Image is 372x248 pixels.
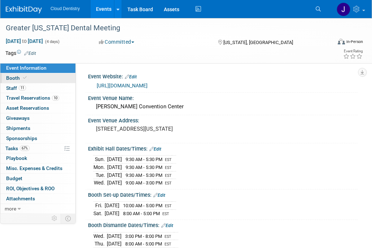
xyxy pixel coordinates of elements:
[88,93,358,102] div: Event Venue Name:
[165,234,171,239] span: EST
[19,85,26,91] span: 11
[96,38,137,45] button: Committed
[0,93,75,103] a: Travel Reservations10
[93,232,107,240] td: Wed.
[5,206,16,212] span: more
[21,38,28,44] span: to
[5,145,30,151] span: Tasks
[105,209,119,217] td: [DATE]
[107,232,122,240] td: [DATE]
[93,164,107,171] td: Mon.
[123,203,162,208] span: 10:00 AM - 5:00 PM
[0,153,75,163] a: Playbook
[107,240,122,248] td: [DATE]
[0,63,75,73] a: Event Information
[6,65,47,71] span: Event Information
[338,39,345,44] img: Format-Inperson.png
[3,22,327,35] div: Greater [US_STATE] Dental Meeting
[0,194,75,204] a: Attachments
[97,83,148,88] a: [URL][DOMAIN_NAME]
[153,193,165,198] a: Edit
[6,6,42,13] img: ExhibitDay
[93,202,105,210] td: Fri.
[337,3,350,16] img: Jessica Estrada
[0,174,75,183] a: Budget
[162,212,169,216] span: EST
[6,125,30,131] span: Shipments
[61,214,76,223] td: Toggle Event Tabs
[161,223,173,228] a: Edit
[6,135,37,141] span: Sponsorships
[0,134,75,143] a: Sponsorships
[0,103,75,113] a: Asset Reservations
[93,179,107,187] td: Wed.
[24,51,36,56] a: Edit
[52,95,59,101] span: 10
[0,73,75,83] a: Booth
[165,157,172,162] span: EST
[0,123,75,133] a: Shipments
[107,171,122,179] td: [DATE]
[6,115,30,121] span: Giveaways
[165,181,172,186] span: EST
[308,38,363,48] div: Event Format
[125,234,162,239] span: 3:00 PM - 8:00 PM
[6,95,59,101] span: Travel Reservations
[126,165,162,170] span: 9:30 AM - 5:30 PM
[165,204,172,208] span: EST
[51,6,80,11] span: Cloud Dentistry
[93,240,107,248] td: Thu.
[6,155,27,161] span: Playbook
[149,147,161,152] a: Edit
[6,186,54,191] span: ROI, Objectives & ROO
[0,164,75,173] a: Misc. Expenses & Credits
[105,202,119,210] td: [DATE]
[126,173,162,178] span: 9:30 AM - 5:30 PM
[6,75,28,81] span: Booth
[107,179,122,187] td: [DATE]
[165,165,172,170] span: EST
[0,184,75,193] a: ROI, Objectives & ROO
[126,180,162,186] span: 9:00 AM - 3:00 PM
[88,143,358,153] div: Exhibit Hall Dates/Times:
[88,115,358,124] div: Event Venue Address:
[107,164,122,171] td: [DATE]
[23,76,27,80] i: Booth reservation complete
[165,242,171,247] span: EST
[343,49,363,53] div: Event Rating
[0,204,75,214] a: more
[6,175,22,181] span: Budget
[125,241,162,247] span: 8:00 AM - 5:00 PM
[223,40,293,45] span: [US_STATE], [GEOGRAPHIC_DATA]
[93,156,107,164] td: Sun.
[165,173,172,178] span: EST
[93,101,352,112] div: [PERSON_NAME] Convention Center
[107,156,122,164] td: [DATE]
[123,211,160,216] span: 8:00 AM - 5:00 PM
[6,85,26,91] span: Staff
[96,126,192,132] pre: [STREET_ADDRESS][US_STATE]
[93,209,105,217] td: Sat.
[6,105,49,111] span: Asset Reservations
[88,220,358,229] div: Booth Dismantle Dates/Times:
[48,214,61,223] td: Personalize Event Tab Strip
[5,38,43,44] span: [DATE] [DATE]
[20,145,30,151] span: 67%
[125,74,137,79] a: Edit
[5,49,36,57] td: Tags
[0,144,75,153] a: Tasks67%
[126,157,162,162] span: 9:30 AM - 5:30 PM
[6,196,35,201] span: Attachments
[88,190,358,199] div: Booth Set-up Dates/Times:
[6,165,62,171] span: Misc. Expenses & Credits
[0,113,75,123] a: Giveaways
[0,83,75,93] a: Staff11
[93,171,107,179] td: Tue.
[346,39,363,44] div: In-Person
[44,39,60,44] span: (4 days)
[88,71,358,81] div: Event Website:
